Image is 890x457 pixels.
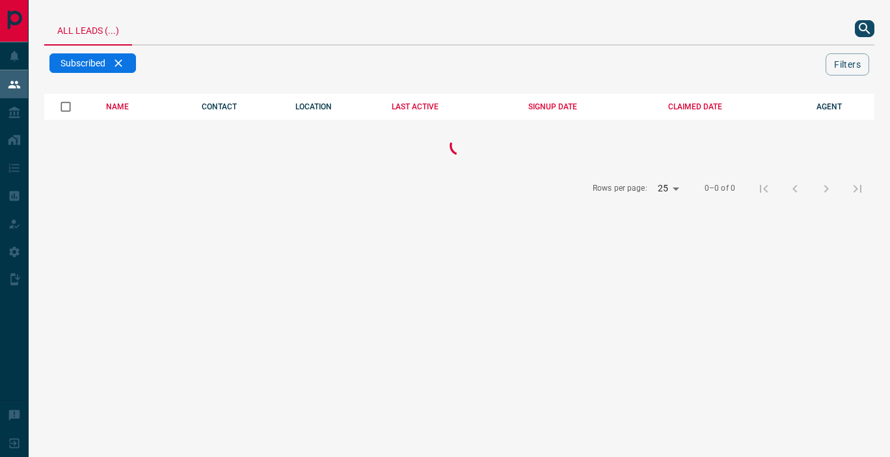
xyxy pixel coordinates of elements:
div: SIGNUP DATE [528,102,649,111]
button: search button [855,20,874,37]
div: Subscribed [49,53,136,73]
button: Filters [826,53,869,76]
div: All Leads (...) [44,13,132,46]
div: CONTACT [202,102,276,111]
div: CLAIMED DATE [668,102,798,111]
div: Loading [394,133,524,159]
span: Subscribed [61,58,105,68]
div: AGENT [816,102,874,111]
p: 0–0 of 0 [705,183,735,194]
p: Rows per page: [593,183,647,194]
div: 25 [653,179,684,198]
div: LAST ACTIVE [392,102,509,111]
div: NAME [106,102,182,111]
div: LOCATION [295,102,372,111]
